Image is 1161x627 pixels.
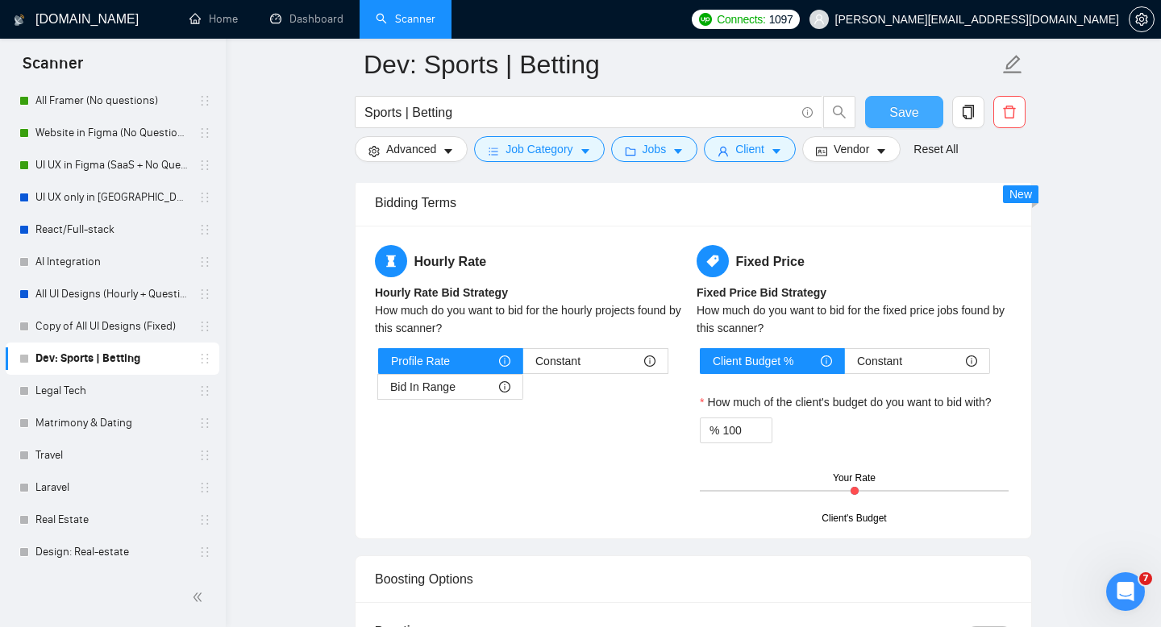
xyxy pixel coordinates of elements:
h5: Fixed Price [697,245,1012,277]
span: Client [735,140,764,158]
span: info-circle [966,355,977,367]
span: setting [1130,13,1154,26]
input: Search Freelance Jobs... [364,102,795,122]
span: Connects: [717,10,765,28]
span: holder [198,288,211,301]
span: caret-down [672,145,684,157]
button: userClientcaret-down [704,136,796,162]
span: idcard [816,145,827,157]
span: folder [625,145,636,157]
span: caret-down [771,145,782,157]
span: holder [198,127,211,139]
a: Legal Tech [35,375,189,407]
h5: Hourly Rate [375,245,690,277]
span: Bid In Range [390,375,456,399]
iframe: Intercom live chat [1106,572,1145,611]
span: info-circle [802,107,813,118]
a: setting [1129,13,1155,26]
span: caret-down [580,145,591,157]
a: Design: Real-estate [35,536,189,568]
a: UI UX in Figma (SaaS + No Questions) [35,149,189,181]
a: Travel [35,439,189,471]
span: Client Budget % [713,349,793,373]
span: holder [198,94,211,107]
a: UI UX only in [GEOGRAPHIC_DATA] [35,181,189,214]
button: search [823,96,855,128]
span: holder [198,320,211,333]
span: setting [368,145,380,157]
button: setting [1129,6,1155,32]
span: holder [198,223,211,236]
img: logo [14,7,25,33]
span: holder [198,546,211,558]
span: holder [198,191,211,204]
button: delete [993,96,1026,128]
span: tag [697,245,729,277]
a: Laravel [35,471,189,504]
span: user [814,14,825,25]
span: 1097 [769,10,793,28]
button: idcardVendorcaret-down [802,136,901,162]
span: Job Category [506,140,572,158]
b: Fixed Price Bid Strategy [697,286,826,299]
div: Bidding Terms [375,180,1012,226]
a: Reset All [913,140,958,158]
a: homeHome [189,12,238,26]
button: folderJobscaret-down [611,136,698,162]
span: Scanner [10,52,96,85]
span: caret-down [876,145,887,157]
span: copy [953,105,984,119]
a: React/Full-stack [35,214,189,246]
a: Dev: Sports | Betting [35,343,189,375]
a: Website in Figma (No Questions) [35,117,189,149]
span: search [824,105,855,119]
span: New [1009,188,1032,201]
span: delete [994,105,1025,119]
span: 7 [1139,572,1152,585]
a: All UI Designs (Hourly + Questions) [35,278,189,310]
div: Boosting Options [375,556,1012,602]
input: How much of the client's budget do you want to bid with? [722,418,772,442]
span: info-circle [644,355,655,367]
span: holder [198,481,211,494]
span: Profile Rate [391,349,450,373]
a: Real Estate [35,504,189,536]
a: Copy of All UI Designs (Fixed) [35,310,189,343]
span: bars [488,145,499,157]
div: Client's Budget [822,511,886,526]
span: info-circle [821,355,832,367]
label: How much of the client's budget do you want to bid with? [700,393,992,411]
span: user [718,145,729,157]
button: settingAdvancedcaret-down [355,136,468,162]
a: dashboardDashboard [270,12,343,26]
button: barsJob Categorycaret-down [474,136,604,162]
span: Advanced [386,140,436,158]
span: Jobs [643,140,667,158]
button: copy [952,96,984,128]
span: holder [198,513,211,526]
a: Matrimony & Dating [35,407,189,439]
span: info-circle [499,381,510,392]
span: holder [198,417,211,430]
input: Scanner name... [364,44,999,85]
span: holder [198,255,211,268]
span: caret-down [443,145,454,157]
span: holder [198,384,211,397]
div: How much do you want to bid for the hourly projects found by this scanner? [375,301,690,337]
a: searchScanner [376,12,435,26]
span: Vendor [834,140,869,158]
span: Constant [535,349,580,373]
span: holder [198,159,211,172]
span: holder [198,352,211,365]
span: edit [1002,54,1023,75]
img: upwork-logo.png [699,13,712,26]
span: hourglass [375,245,407,277]
span: double-left [192,589,208,605]
div: How much do you want to bid for the fixed price jobs found by this scanner? [697,301,1012,337]
a: All Framer (No questions) [35,85,189,117]
span: Save [889,102,918,122]
span: info-circle [499,355,510,367]
div: Your Rate [833,471,876,486]
span: Constant [857,349,902,373]
a: AI Integration [35,246,189,278]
